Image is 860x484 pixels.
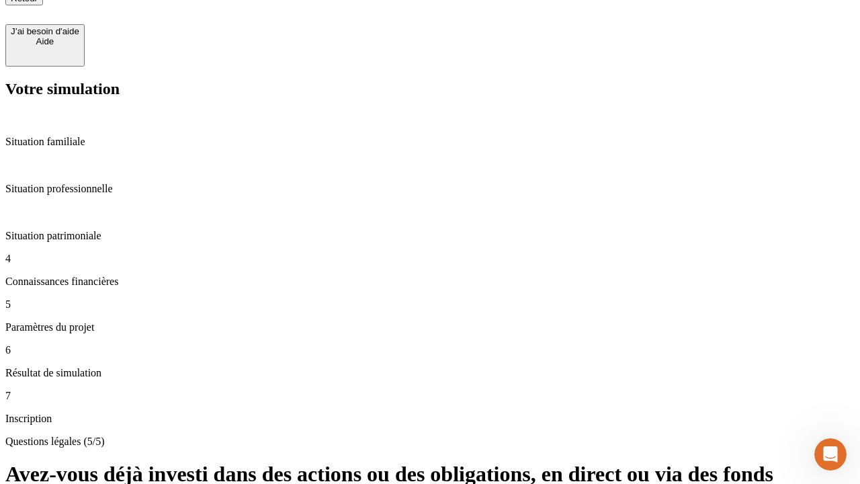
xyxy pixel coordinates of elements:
[11,36,79,46] div: Aide
[5,136,855,148] p: Situation familiale
[5,436,855,448] p: Questions légales (5/5)
[5,367,855,379] p: Résultat de simulation
[5,253,855,265] p: 4
[5,80,855,98] h2: Votre simulation
[814,438,847,471] iframe: Intercom live chat
[5,298,855,311] p: 5
[11,26,79,36] div: J’ai besoin d'aide
[5,344,855,356] p: 6
[5,321,855,333] p: Paramètres du projet
[5,276,855,288] p: Connaissances financières
[5,183,855,195] p: Situation professionnelle
[5,390,855,402] p: 7
[5,230,855,242] p: Situation patrimoniale
[5,24,85,67] button: J’ai besoin d'aideAide
[5,413,855,425] p: Inscription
